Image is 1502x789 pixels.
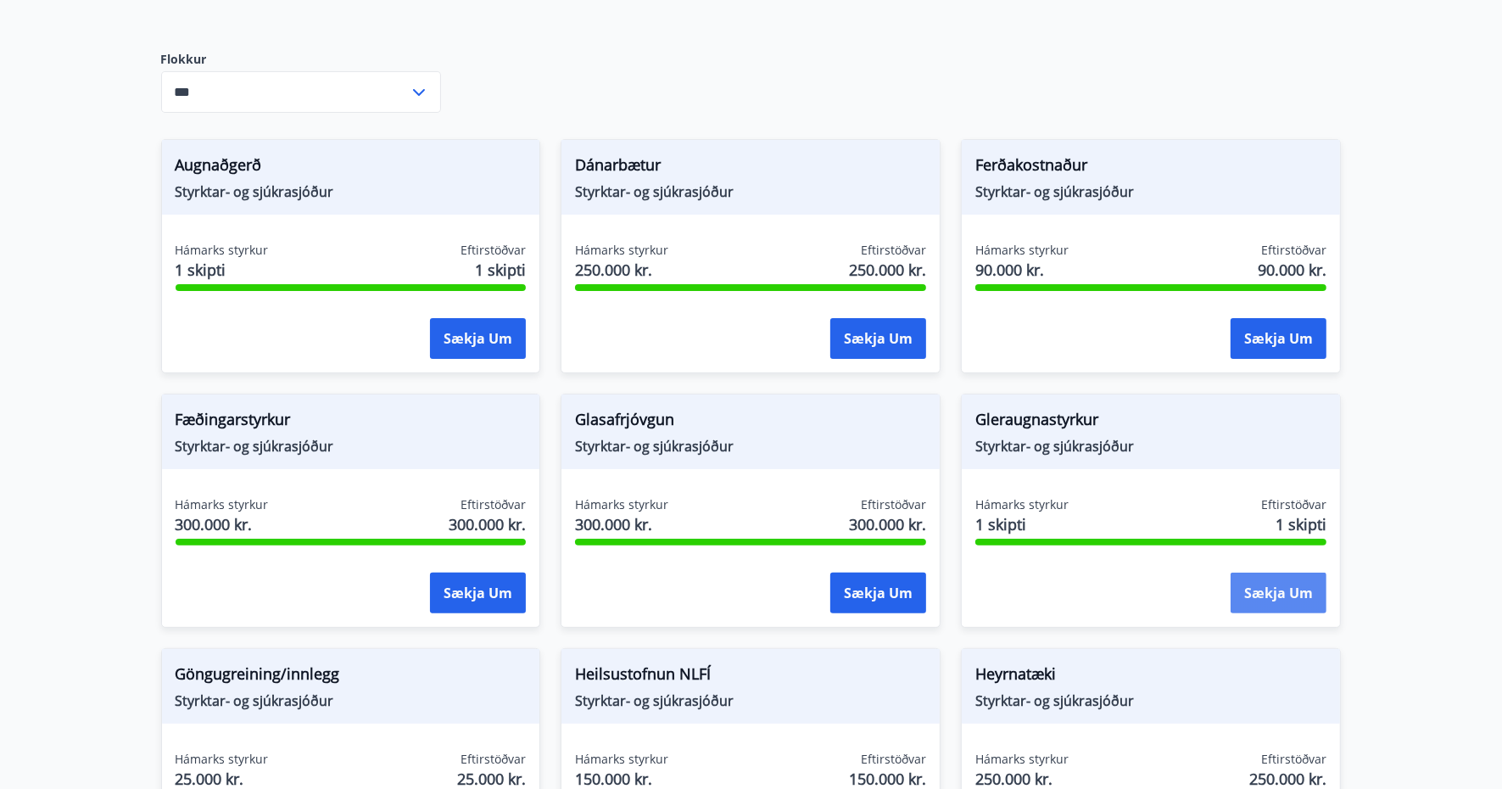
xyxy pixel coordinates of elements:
[575,408,926,437] span: Glasafrjóvgun
[1258,259,1326,281] span: 90.000 kr.
[1261,496,1326,513] span: Eftirstöðvar
[449,513,526,535] span: 300.000 kr.
[1231,318,1326,359] button: Sækja um
[1261,242,1326,259] span: Eftirstöðvar
[975,259,1069,281] span: 90.000 kr.
[975,691,1326,710] span: Styrktar- og sjúkrasjóður
[575,437,926,456] span: Styrktar- og sjúkrasjóður
[161,51,441,68] label: Flokkur
[975,751,1069,768] span: Hámarks styrkur
[1231,573,1326,613] button: Sækja um
[176,242,269,259] span: Hámarks styrkur
[575,182,926,201] span: Styrktar- og sjúkrasjóður
[1261,751,1326,768] span: Eftirstöðvar
[575,751,668,768] span: Hámarks styrkur
[975,154,1326,182] span: Ferðakostnaður
[461,751,526,768] span: Eftirstöðvar
[176,496,269,513] span: Hámarks styrkur
[861,496,926,513] span: Eftirstöðvar
[975,242,1069,259] span: Hámarks styrkur
[176,513,269,535] span: 300.000 kr.
[575,259,668,281] span: 250.000 kr.
[430,318,526,359] button: Sækja um
[176,751,269,768] span: Hámarks styrkur
[176,408,527,437] span: Fæðingarstyrkur
[975,496,1069,513] span: Hámarks styrkur
[975,513,1069,535] span: 1 skipti
[861,751,926,768] span: Eftirstöðvar
[975,437,1326,456] span: Styrktar- og sjúkrasjóður
[475,259,526,281] span: 1 skipti
[430,573,526,613] button: Sækja um
[176,182,527,201] span: Styrktar- og sjúkrasjóður
[849,513,926,535] span: 300.000 kr.
[176,663,527,691] span: Göngugreining/innlegg
[975,408,1326,437] span: Gleraugnastyrkur
[975,182,1326,201] span: Styrktar- og sjúkrasjóður
[575,242,668,259] span: Hámarks styrkur
[176,437,527,456] span: Styrktar- og sjúkrasjóður
[830,573,926,613] button: Sækja um
[830,318,926,359] button: Sækja um
[575,663,926,691] span: Heilsustofnun NLFÍ
[1276,513,1326,535] span: 1 skipti
[575,691,926,710] span: Styrktar- og sjúkrasjóður
[461,496,526,513] span: Eftirstöðvar
[849,259,926,281] span: 250.000 kr.
[461,242,526,259] span: Eftirstöðvar
[176,691,527,710] span: Styrktar- og sjúkrasjóður
[176,154,527,182] span: Augnaðgerð
[975,663,1326,691] span: Heyrnatæki
[861,242,926,259] span: Eftirstöðvar
[176,259,269,281] span: 1 skipti
[575,154,926,182] span: Dánarbætur
[575,513,668,535] span: 300.000 kr.
[575,496,668,513] span: Hámarks styrkur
